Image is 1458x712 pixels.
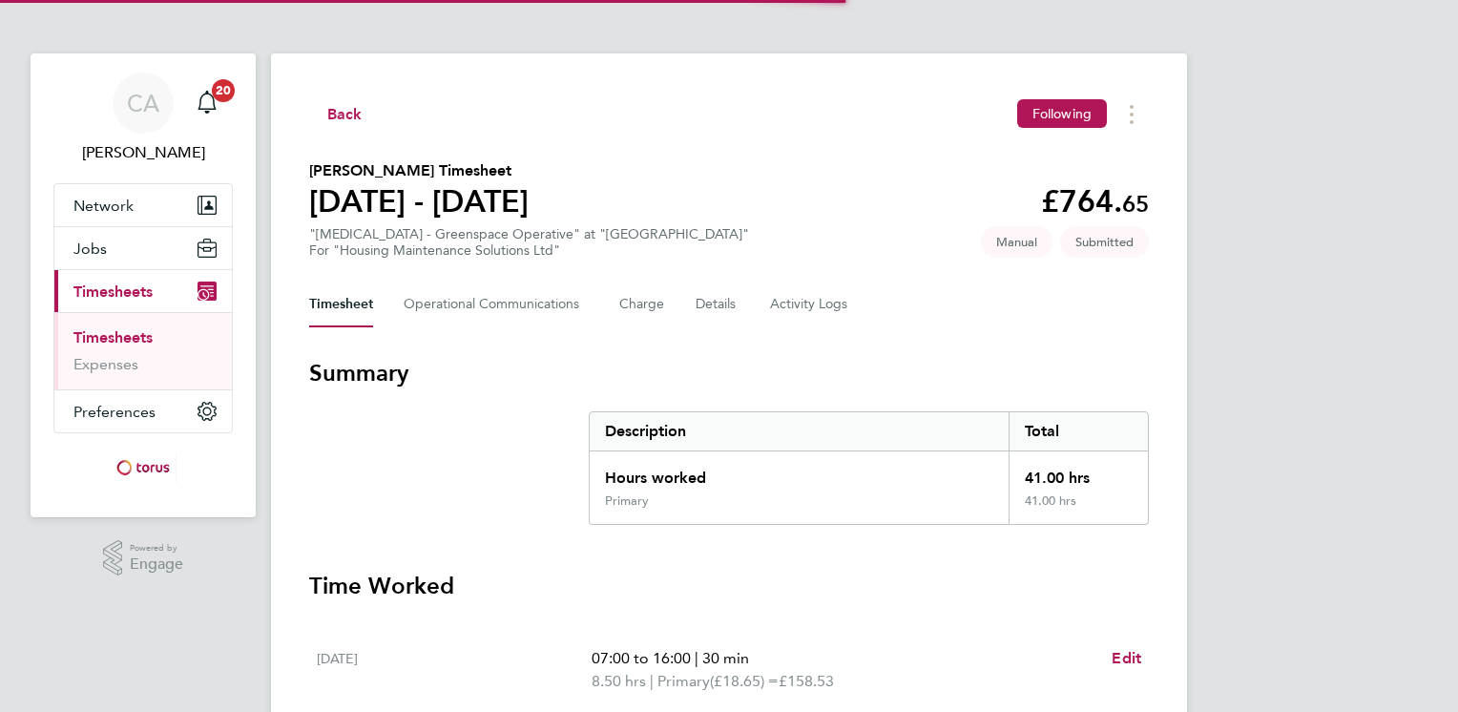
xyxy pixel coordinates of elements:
a: Edit [1112,647,1141,670]
div: 41.00 hrs [1009,451,1148,493]
h3: Time Worked [309,571,1149,601]
div: Description [590,412,1009,450]
img: torus-logo-retina.png [110,452,177,483]
nav: Main navigation [31,53,256,517]
span: £158.53 [779,672,834,690]
a: CA[PERSON_NAME] [53,73,233,164]
a: Go to home page [53,452,233,483]
button: Charge [619,282,665,327]
div: Primary [605,493,649,509]
div: Summary [589,411,1149,525]
span: Powered by [130,540,183,556]
span: Preferences [73,403,156,421]
button: Operational Communications [404,282,589,327]
div: 41.00 hrs [1009,493,1148,524]
span: | [695,649,698,667]
span: | [650,672,654,690]
button: Preferences [54,390,232,432]
a: Timesheets [73,328,153,346]
span: Primary [657,670,710,693]
div: [DATE] [317,647,592,693]
h1: [DATE] - [DATE] [309,182,529,220]
h2: [PERSON_NAME] Timesheet [309,159,529,182]
span: Jobs [73,240,107,258]
span: Christopher Anders [53,141,233,164]
button: Details [696,282,739,327]
span: 65 [1122,190,1149,218]
div: Total [1009,412,1148,450]
span: Engage [130,556,183,573]
div: Hours worked [590,451,1009,493]
div: "[MEDICAL_DATA] - Greenspace Operative" at "[GEOGRAPHIC_DATA]" [309,226,749,259]
a: 20 [188,73,226,134]
a: Powered byEngage [103,540,184,576]
a: Expenses [73,355,138,373]
span: 8.50 hrs [592,672,646,690]
span: Edit [1112,649,1141,667]
app-decimal: £764. [1041,183,1149,220]
span: 20 [212,79,235,102]
span: This timesheet is Submitted. [1060,226,1149,258]
span: (£18.65) = [710,672,779,690]
h3: Summary [309,358,1149,388]
button: Timesheet [309,282,373,327]
span: Back [327,103,363,126]
button: Timesheets Menu [1114,99,1149,129]
button: Back [309,102,363,126]
span: CA [127,91,159,115]
div: Timesheets [54,312,232,389]
span: Timesheets [73,283,153,301]
div: For "Housing Maintenance Solutions Ltd" [309,242,749,259]
button: Jobs [54,227,232,269]
span: 07:00 to 16:00 [592,649,691,667]
span: Following [1032,105,1092,122]
span: 30 min [702,649,749,667]
span: This timesheet was manually created. [981,226,1052,258]
span: Network [73,197,134,215]
button: Timesheets [54,270,232,312]
button: Network [54,184,232,226]
button: Activity Logs [770,282,850,327]
button: Following [1017,99,1107,128]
